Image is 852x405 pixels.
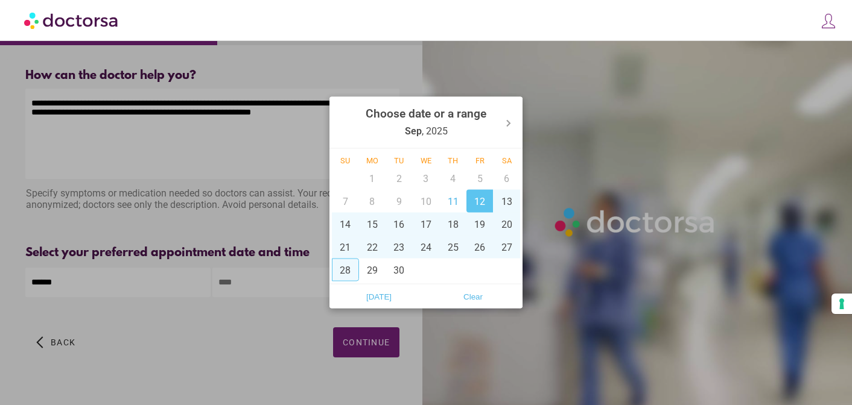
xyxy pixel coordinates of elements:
div: 6 [493,167,520,190]
div: 4 [439,167,466,190]
div: Mo [359,156,386,165]
div: 19 [466,213,494,236]
div: 30 [386,259,413,281]
div: 12 [466,190,494,213]
div: 1 [359,167,386,190]
div: 18 [439,213,466,236]
div: Sa [493,156,520,165]
div: 16 [386,213,413,236]
div: , 2025 [366,99,486,146]
span: Clear [430,287,517,306]
div: 14 [332,213,359,236]
div: 26 [466,236,494,259]
div: 10 [413,190,440,213]
div: Su [332,156,359,165]
div: 24 [413,236,440,259]
div: 9 [386,190,413,213]
div: 20 [493,213,520,236]
div: 5 [466,167,494,190]
div: 11 [439,190,466,213]
div: 15 [359,213,386,236]
button: Clear [426,287,520,306]
div: Tu [386,156,413,165]
div: 8 [359,190,386,213]
button: Your consent preferences for tracking technologies [831,294,852,314]
img: Doctorsa.com [24,7,119,34]
div: 29 [359,259,386,281]
div: 23 [386,236,413,259]
div: 22 [359,236,386,259]
div: 17 [413,213,440,236]
div: We [413,156,440,165]
div: 13 [493,190,520,213]
img: icons8-customer-100.png [820,13,837,30]
div: 2 [386,167,413,190]
strong: Choose date or a range [366,107,486,121]
div: 7 [332,190,359,213]
div: 25 [439,236,466,259]
div: 21 [332,236,359,259]
div: 3 [413,167,440,190]
div: 27 [493,236,520,259]
span: [DATE] [335,287,422,306]
div: Fr [466,156,494,165]
div: 28 [332,259,359,281]
strong: Sep [405,125,422,137]
button: [DATE] [332,287,426,306]
div: Th [439,156,466,165]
